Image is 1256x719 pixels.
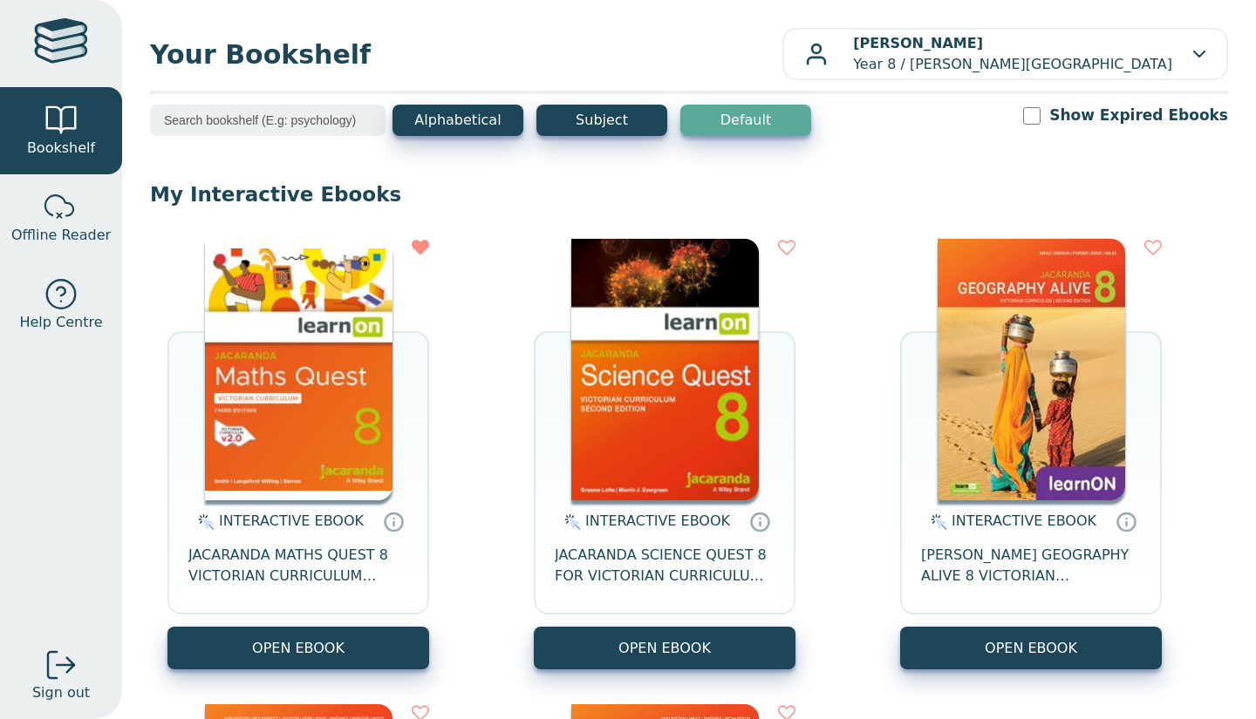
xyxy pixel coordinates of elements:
span: Your Bookshelf [150,35,782,74]
p: My Interactive Ebooks [150,181,1228,207]
span: Help Centre [19,312,102,333]
button: OPEN EBOOK [900,627,1162,669]
img: fffb2005-5288-ea11-a992-0272d098c78b.png [571,239,759,500]
button: Subject [536,105,667,136]
span: INTERACTIVE EBOOK [952,512,1096,529]
span: Bookshelf [27,138,95,159]
p: Year 8 / [PERSON_NAME][GEOGRAPHIC_DATA] [853,33,1172,75]
b: [PERSON_NAME] [853,35,983,51]
img: interactive.svg [193,512,215,532]
input: Search bookshelf (E.g: psychology) [150,105,386,136]
span: Sign out [32,682,90,703]
img: c004558a-e884-43ec-b87a-da9408141e80.jpg [205,239,392,500]
span: [PERSON_NAME] GEOGRAPHY ALIVE 8 VICTORIAN CURRICULUM LEARNON EBOOK 2E [921,545,1141,587]
a: Interactive eBooks are accessed online via the publisher’s portal. They contain interactive resou... [383,511,404,532]
label: Show Expired Ebooks [1049,105,1228,126]
button: Alphabetical [392,105,523,136]
button: Default [680,105,811,136]
span: INTERACTIVE EBOOK [219,512,364,529]
a: Interactive eBooks are accessed online via the publisher’s portal. They contain interactive resou... [1116,511,1137,532]
span: JACARANDA SCIENCE QUEST 8 FOR VICTORIAN CURRICULUM LEARNON 2E EBOOK [555,545,775,587]
button: [PERSON_NAME]Year 8 / [PERSON_NAME][GEOGRAPHIC_DATA] [782,28,1228,80]
span: JACARANDA MATHS QUEST 8 VICTORIAN CURRICULUM LEARNON EBOOK 3E [188,545,408,587]
img: 5407fe0c-7f91-e911-a97e-0272d098c78b.jpg [938,239,1125,500]
img: interactive.svg [559,512,581,532]
button: OPEN EBOOK [167,627,429,669]
button: OPEN EBOOK [534,627,795,669]
span: INTERACTIVE EBOOK [585,512,730,529]
span: Offline Reader [11,225,111,246]
img: interactive.svg [925,512,947,532]
a: Interactive eBooks are accessed online via the publisher’s portal. They contain interactive resou... [749,511,770,532]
